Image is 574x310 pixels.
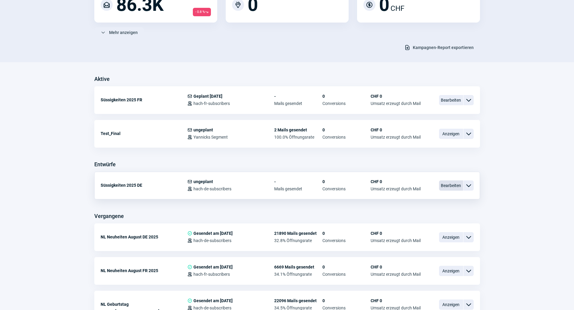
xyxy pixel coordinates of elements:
button: Kampagnen-Report exportieren [398,42,480,53]
span: 0 [322,265,371,269]
div: Süssigkeiten 2025 DE [101,179,187,191]
h3: Aktive [94,74,110,84]
span: Anzeigen [439,129,463,139]
span: 2 Mails gesendet [274,127,322,132]
span: Conversions [322,186,371,191]
span: Bearbeiten [439,180,463,191]
span: CHF 0 [371,265,421,269]
span: hach-fr-subscribers [193,272,230,277]
span: Umsatz erzeugt durch Mail [371,135,421,140]
div: NL Neuheiten August DE 2025 [101,231,187,243]
span: ungeplant [193,127,213,132]
span: 22096 Mails gesendet [274,298,322,303]
span: CHF 0 [371,231,421,236]
span: Gesendet am [DATE] [193,298,233,303]
span: 0 [322,127,371,132]
span: Umsatz erzeugt durch Mail [371,101,421,106]
span: 34.1% Öffnungsrate [274,272,322,277]
span: Anzeigen [439,232,463,242]
span: 21890 Mails gesendet [274,231,322,236]
span: - 0.8 % [193,8,211,16]
span: Yannicks Segment [193,135,228,140]
span: 6669 Mails gesendet [274,265,322,269]
span: Bearbeiten [439,95,463,105]
span: Kampagnen-Report exportieren [413,43,474,52]
span: 0 [322,298,371,303]
span: Mails gesendet [274,101,322,106]
span: 0 [322,94,371,99]
span: CHF 0 [371,127,421,132]
span: Conversions [322,101,371,106]
span: Mails gesendet [274,186,322,191]
button: Mehr anzeigen [94,27,144,38]
span: - [274,94,322,99]
div: Test_Final [101,127,187,140]
span: 0 [322,231,371,236]
span: Gesendet am [DATE] [193,265,233,269]
span: Gesendet am [DATE] [193,231,233,236]
span: Anzeigen [439,266,463,276]
span: 0 [322,179,371,184]
span: Geplant [DATE] [193,94,222,99]
span: CHF 0 [371,94,421,99]
span: CHF 0 [371,298,421,303]
span: Umsatz erzeugt durch Mail [371,186,421,191]
span: Anzeigen [439,299,463,310]
span: CHF 0 [371,179,421,184]
span: Conversions [322,135,371,140]
div: Süssigkeiten 2025 FR [101,94,187,106]
span: Mehr anzeigen [109,28,138,37]
div: NL Neuheiten August FR 2025 [101,265,187,277]
span: hach-de-subscribers [193,238,231,243]
span: CHF [391,3,404,14]
span: hach-fr-subscribers [193,101,230,106]
span: 100.0% Öffnungsrate [274,135,322,140]
span: Umsatz erzeugt durch Mail [371,238,421,243]
span: Conversions [322,238,371,243]
span: hach-de-subscribers [193,186,231,191]
span: Conversions [322,272,371,277]
span: - [274,179,322,184]
span: ungeplant [193,179,213,184]
h3: Entwürfe [94,160,116,169]
span: Umsatz erzeugt durch Mail [371,272,421,277]
span: 32.8% Öffnungsrate [274,238,322,243]
h3: Vergangene [94,211,124,221]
